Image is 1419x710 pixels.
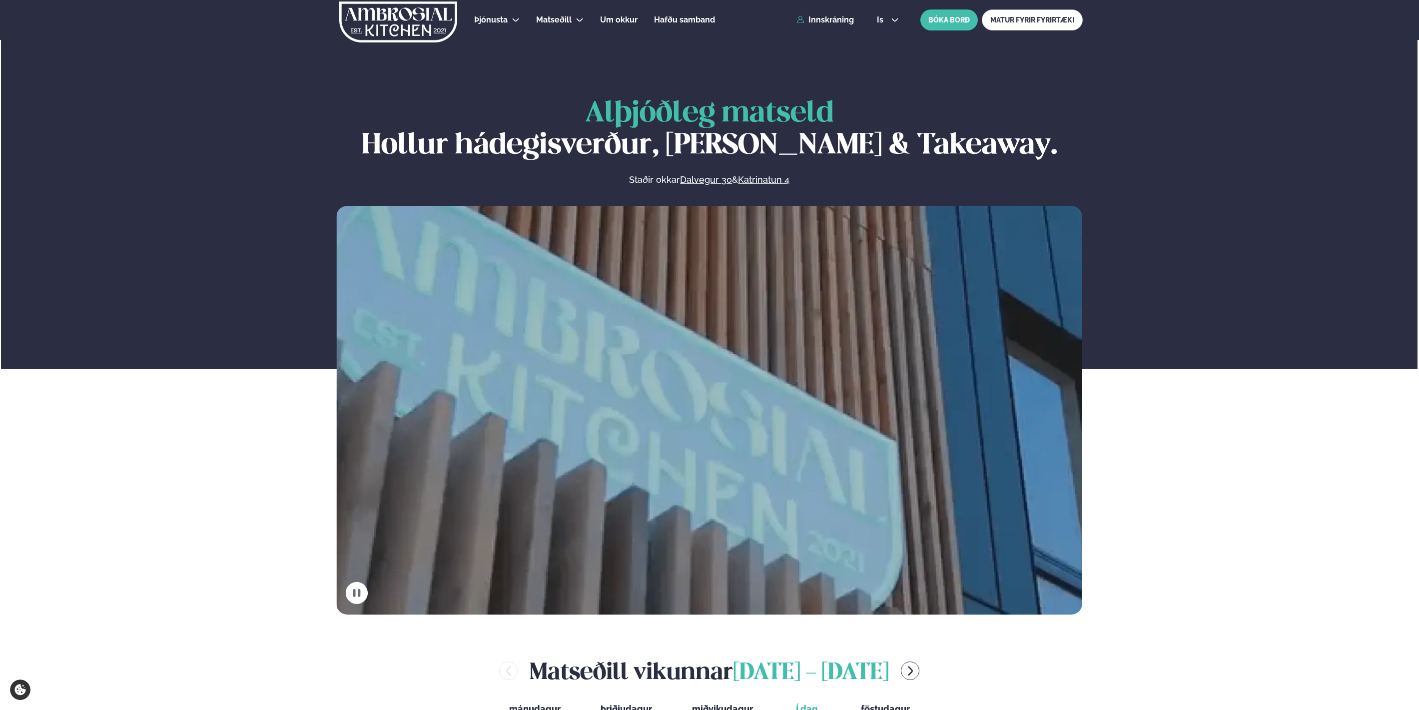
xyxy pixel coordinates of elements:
span: Hafðu samband [654,15,715,24]
button: menu-btn-right [901,662,919,680]
a: Cookie settings [10,680,30,700]
span: [DATE] - [DATE] [733,662,889,684]
a: Innskráning [796,15,854,24]
a: MATUR FYRIR FYRIRTÆKI [982,9,1083,30]
p: Staðir okkar & [521,174,898,186]
span: Um okkur [600,15,638,24]
a: Hafðu samband [654,14,715,26]
button: is [869,16,906,24]
span: Þjónusta [474,15,508,24]
img: logo [339,1,458,42]
a: Um okkur [600,14,638,26]
a: Katrinatun 4 [738,174,789,186]
a: Dalvegur 30 [680,174,732,186]
button: menu-btn-left [499,662,518,680]
button: BÓKA BORÐ [920,9,978,30]
h1: Hollur hádegisverður, [PERSON_NAME] & Takeaway. [336,98,1082,162]
span: Matseðill [536,15,572,24]
h2: Matseðill vikunnar [530,655,889,687]
a: Þjónusta [474,14,508,26]
span: is [877,16,886,24]
a: Matseðill [536,14,572,26]
span: Alþjóðleg matseld [585,100,834,127]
